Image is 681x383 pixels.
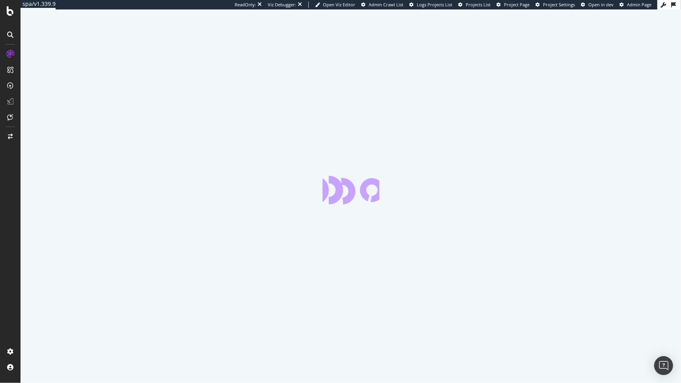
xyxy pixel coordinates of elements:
span: Project Page [504,2,530,7]
a: Admin Page [619,2,651,8]
a: Open in dev [581,2,614,8]
a: Projects List [458,2,491,8]
span: Open in dev [588,2,614,7]
a: Open Viz Editor [315,2,355,8]
span: Open Viz Editor [323,2,355,7]
a: Admin Crawl List [361,2,403,8]
span: Logs Projects List [417,2,452,7]
a: Project Settings [535,2,575,8]
div: Viz Debugger: [268,2,296,8]
span: Project Settings [543,2,575,7]
div: Open Intercom Messenger [654,356,673,375]
a: Project Page [496,2,530,8]
span: Admin Crawl List [369,2,403,7]
a: Logs Projects List [409,2,452,8]
span: Projects List [466,2,491,7]
div: animation [323,176,379,204]
div: ReadOnly: [235,2,256,8]
span: Admin Page [627,2,651,7]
